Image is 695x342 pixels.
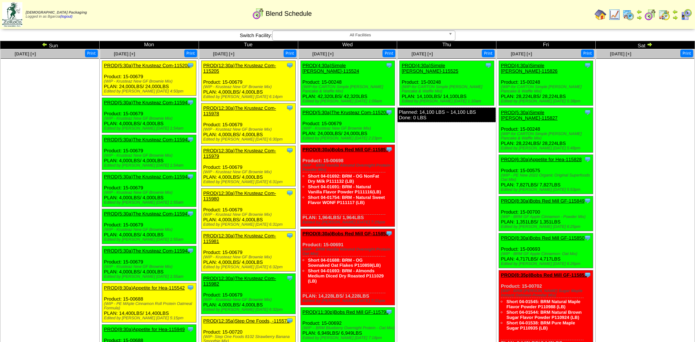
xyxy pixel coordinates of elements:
[501,188,593,192] div: Edited by [PERSON_NAME] [DATE] 5:53pm
[303,220,395,225] div: Edited by [PERSON_NAME] [DATE] 7:29pm
[411,51,433,57] a: [DATE] [+]
[501,99,593,103] div: Edited by [PERSON_NAME] [DATE] 5:38pm
[15,51,36,57] span: [DATE] [+]
[187,210,194,217] img: Tooltip
[104,237,196,242] div: Edited by [PERSON_NAME] [DATE] 1:55am
[114,51,135,57] a: [DATE] [+]
[303,126,395,131] div: (WIP - Krusteaz New GF Brownie Mix)
[581,50,594,57] button: Print
[187,62,194,69] img: Tooltip
[397,41,496,49] td: Thu
[266,10,312,18] span: Blend Schedule
[402,85,493,94] div: (WIP-for CARTON Simple [PERSON_NAME] Pancake & Waffle Mix)
[60,15,73,19] a: (logout)
[104,89,196,94] div: Edited by [PERSON_NAME] [DATE] 4:50pm
[203,95,295,99] div: Edited by [PERSON_NAME] [DATE] 6:14pm
[26,11,87,19] span: Logged in as Bgarcia
[184,50,197,57] button: Print
[203,127,295,132] div: (WIP - Krusteaz New GF Brownie Mix)
[303,336,395,340] div: Edited by [PERSON_NAME] [DATE] 7:18pm
[203,190,276,201] a: PROD(12:30a)The Krusteaz Com-115980
[303,326,395,330] div: (WIP – BRM Blueberry Overnight Protein - Oat Mix)
[501,146,593,150] div: Edited by [PERSON_NAME] [DATE] 5:48pm
[203,255,295,259] div: (WIP - Krusteaz New GF Brownie Mix)
[286,104,293,112] img: Tooltip
[680,50,693,57] button: Print
[303,110,389,115] a: PROD(5:30a)The Krusteaz Com-115206
[203,276,276,287] a: PROD(12:30a)The Krusteaz Com-115982
[400,61,494,106] div: Product: 15-00248 PLAN: 14,100LBS / 14,100LBS
[499,108,593,153] div: Product: 15-00248 PLAN: 28,224LBS / 28,224LBS
[102,283,196,323] div: Product: 15-00688 PLAN: 14,400LBS / 14,400LBS
[501,157,581,162] a: PROD(6:30a)Appetite for Hea-115828
[201,274,295,314] div: Product: 15-00679 PLAN: 4,000LBS / 4,000LBS
[501,289,593,298] div: (WIP - BRM [PERSON_NAME] Sugar Maple Instant Oatmeal-Powder Mix)
[298,41,397,49] td: Wed
[511,51,532,57] span: [DATE] [+]
[584,156,591,163] img: Tooltip
[286,232,293,239] img: Tooltip
[203,105,276,116] a: PROD(12:30a)The Krusteaz Com-115978
[187,284,194,291] img: Tooltip
[102,61,196,96] div: Product: 15-00679 PLAN: 24,000LBS / 24,000LBS
[303,136,395,141] div: Edited by [PERSON_NAME] [DATE] 2:23pm
[584,234,591,241] img: Tooltip
[201,146,295,186] div: Product: 15-00679 PLAN: 4,000LBS / 4,000LBS
[203,63,276,74] a: PROD(12:30a)The Krusteaz Com-115205
[398,108,496,122] div: Planned: 14,100 LBS ~ 14,100 LBS Done: 0 LBS
[300,229,395,305] div: Product: 15-00691 PLAN: 14,228LBS / 14,228LBS
[644,9,656,21] img: calendarblend.gif
[501,198,584,204] a: PROD(8:30a)Bobs Red Mill GF-115849
[501,252,593,256] div: (WIP - BRM GF Apple Cinnamon- Oat Mix)
[104,327,185,332] a: PROD(8:30a)Appetite for Hea-115949
[303,163,395,172] div: (WIP – BRM Vanilla Almond Overnight Protein - Powder Mix)
[2,2,22,27] img: zoroco-logo-small.webp
[42,41,48,47] img: arrowleft.gif
[102,172,196,207] div: Product: 15-00679 PLAN: 4,000LBS / 4,000LBS
[584,62,591,69] img: Tooltip
[203,148,276,159] a: PROD(12:30a)The Krusteaz Com-115979
[187,247,194,254] img: Tooltip
[104,211,190,217] a: PROD(5:30a)The Krusteaz Com-115947
[506,299,580,309] a: Short 04-01545: BRM Natural Maple Flavor Powder P110988 (LB)
[26,11,87,15] span: [DEMOGRAPHIC_DATA] Packaging
[622,9,634,21] img: calendarprod.gif
[610,51,631,57] a: [DATE] [+]
[499,61,593,106] div: Product: 15-00248 PLAN: 28,224LBS / 28,224LBS
[303,309,389,315] a: PROD(11:30p)Bobs Red Mill GF-115790
[104,79,196,84] div: (WIP - Krusteaz New GF Brownie Mix)
[501,225,593,229] div: Edited by [PERSON_NAME] [DATE] 6:25pm
[385,62,393,69] img: Tooltip
[499,155,593,194] div: Product: 15-00575 PLAN: 7,827LBS / 7,827LBS
[647,41,653,47] img: arrowright.gif
[104,274,196,279] div: Edited by [PERSON_NAME] [DATE] 1:55am
[213,51,234,57] a: [DATE] [+]
[402,63,458,74] a: PROD(4:30a)Simple [PERSON_NAME]-115525
[501,110,558,121] a: PROD(5:30a)Simple [PERSON_NAME]-115827
[99,41,199,49] td: Mon
[203,85,295,89] div: (WIP - Krusteaz New GF Brownie Mix)
[187,136,194,143] img: Tooltip
[102,246,196,281] div: Product: 15-00679 PLAN: 4,000LBS / 4,000LBS
[187,325,194,333] img: Tooltip
[104,137,190,142] a: PROD(5:30a)The Krusteaz Com-115945
[303,247,395,256] div: (WIP – BRM Vanilla Almond Overnight Protein - Oat Mix)
[501,235,584,241] a: PROD(8:30a)Bobs Red Mill GF-115850
[308,258,381,268] a: Short 04-01688: BRM - OG Sownaked Oat Flakes P110859(LB)
[203,298,295,302] div: (WIP - Krusteaz New GF Brownie Mix)
[201,103,295,144] div: Product: 15-00679 PLAN: 4,000LBS / 4,000LBS
[104,265,196,269] div: (WIP - Krusteaz New GF Brownie Mix)
[187,173,194,180] img: Tooltip
[308,184,381,194] a: Short 04-01691: BRM - Natural Vanilla Flavor Powder P111116(LB)
[636,15,642,21] img: arrowright.gif
[506,310,581,320] a: Short 04-01544: BRM Natural Brown Sugar Flavor Powder P110924 (LB)
[501,262,593,266] div: Edited by [PERSON_NAME] [DATE] 6:26pm
[584,197,591,204] img: Tooltip
[501,132,593,141] div: (WIP-for CARTON Simple [PERSON_NAME] Pancake & Waffle Mix)
[286,189,293,197] img: Tooltip
[201,231,295,272] div: Product: 15-00679 PLAN: 4,000LBS / 4,000LBS
[203,265,295,269] div: Edited by [PERSON_NAME] [DATE] 6:32pm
